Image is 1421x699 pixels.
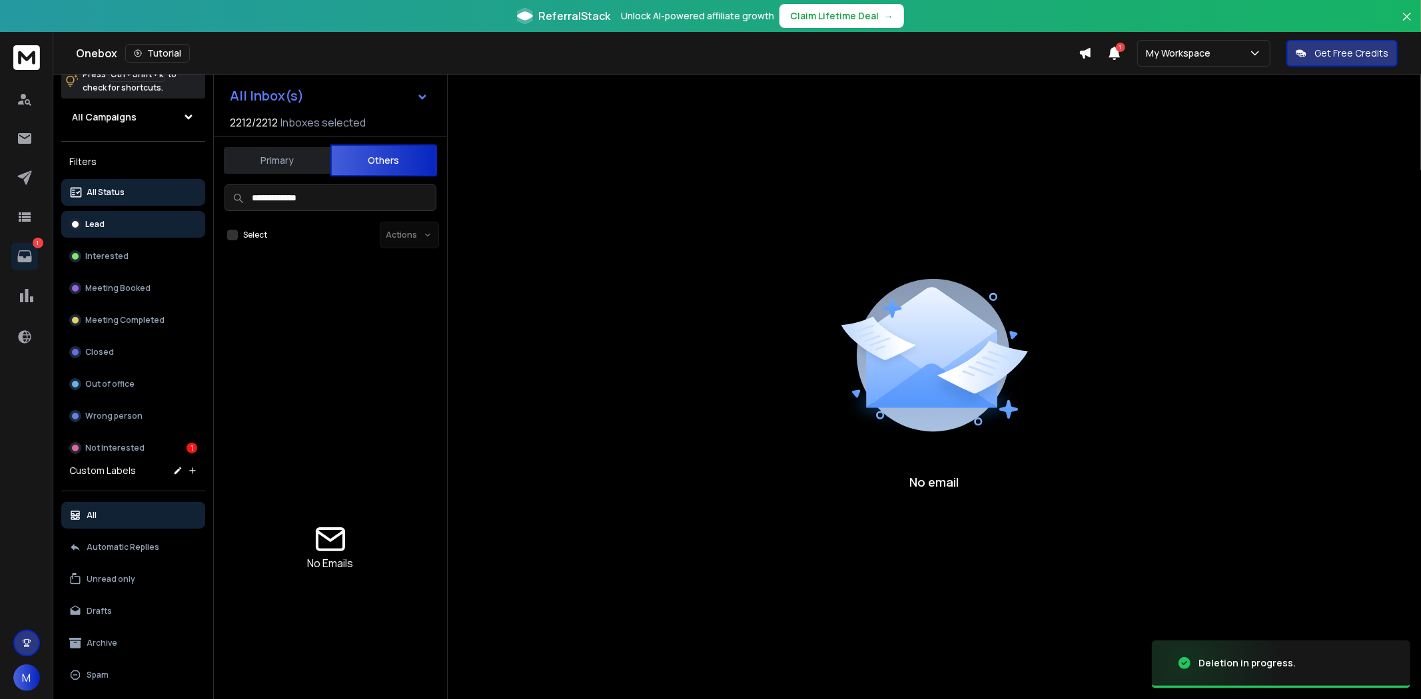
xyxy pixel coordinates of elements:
[61,104,205,130] button: All Campaigns
[61,534,205,561] button: Automatic Replies
[87,606,112,616] p: Drafts
[33,238,43,248] p: 1
[61,566,205,592] button: Unread only
[83,68,177,95] p: Press to check for shortcuts.
[538,8,610,24] span: ReferralStack
[61,630,205,656] button: Archive
[87,638,117,648] p: Archive
[1116,43,1125,52] span: 1
[61,598,205,624] button: Drafts
[230,89,304,103] h1: All Inbox(s)
[308,555,354,571] p: No Emails
[87,510,97,521] p: All
[76,44,1079,63] div: Onebox
[187,443,197,453] div: 1
[61,502,205,529] button: All
[61,435,205,461] button: Not Interested1
[85,219,105,230] p: Lead
[219,83,439,109] button: All Inbox(s)
[13,664,40,691] button: M
[87,542,159,553] p: Automatic Replies
[61,243,205,270] button: Interested
[85,379,135,389] p: Out of office
[61,662,205,688] button: Spam
[85,251,129,262] p: Interested
[87,574,135,584] p: Unread only
[230,115,278,130] span: 2212 / 2212
[884,9,893,23] span: →
[61,371,205,397] button: Out of office
[621,9,774,23] p: Unlock AI-powered affiliate growth
[61,152,205,171] h3: Filters
[61,179,205,206] button: All Status
[87,187,125,198] p: All Status
[1146,47,1216,60] p: My Workspace
[85,347,114,357] p: Closed
[85,443,145,453] p: Not Interested
[1314,47,1388,60] p: Get Free Credits
[85,411,143,421] p: Wrong person
[61,211,205,238] button: Lead
[72,111,137,124] h1: All Campaigns
[125,44,190,63] button: Tutorial
[1398,8,1416,40] button: Close banner
[243,230,267,240] label: Select
[69,464,136,477] h3: Custom Labels
[1286,40,1398,67] button: Get Free Credits
[330,144,437,176] button: Others
[280,115,366,130] h3: Inboxes selected
[87,670,109,680] p: Spam
[61,307,205,334] button: Meeting Completed
[910,473,959,491] p: No email
[85,283,151,294] p: Meeting Booked
[61,339,205,365] button: Closed
[85,315,165,326] p: Meeting Completed
[61,275,205,302] button: Meeting Booked
[1198,656,1296,670] div: Deletion in progress.
[61,403,205,429] button: Wrong person
[11,243,38,270] a: 1
[224,146,330,175] button: Primary
[779,4,904,28] button: Claim Lifetime Deal→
